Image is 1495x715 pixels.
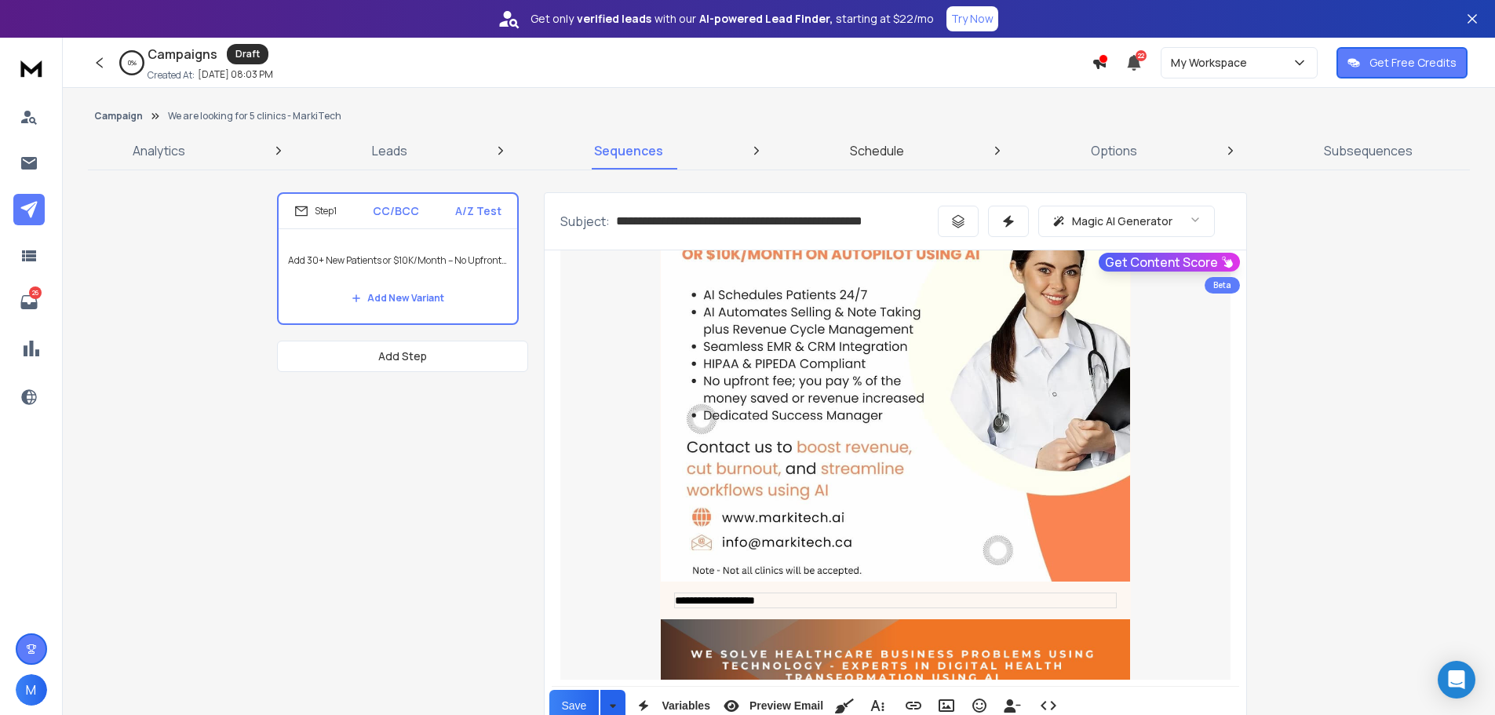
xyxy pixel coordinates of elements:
button: Magic AI Generator [1038,206,1215,237]
p: We are looking for 5 clinics - MarkiTech [168,110,341,122]
button: Get Content Score [1099,253,1240,272]
p: Magic AI Generator [1072,213,1172,229]
img: logo [16,53,47,82]
a: Analytics [123,132,195,170]
a: Sequences [585,132,673,170]
p: Leads [372,141,407,160]
span: Variables [658,699,713,713]
strong: AI-powered Lead Finder, [699,11,833,27]
p: [DATE] 08:03 PM [198,68,273,81]
span: Preview Email [746,699,826,713]
p: Add 30+ New Patients or $10K/Month – No Upfront Cost [288,239,508,283]
p: My Workspace [1171,55,1253,71]
button: M [16,674,47,706]
button: Try Now [946,6,998,31]
p: Subject: [560,212,610,231]
p: Get Free Credits [1369,55,1457,71]
p: 26 [29,286,42,299]
button: Campaign [94,110,143,122]
button: Get Free Credits [1336,47,1468,78]
p: A/Z Test [455,203,501,219]
p: Analytics [133,141,185,160]
a: Options [1081,132,1147,170]
p: Get only with our starting at $22/mo [531,11,934,27]
div: Draft [227,44,268,64]
p: Created At: [148,69,195,82]
button: Add Step [277,341,528,372]
li: Step1CC/BCCA/Z TestAdd 30+ New Patients or $10K/Month – No Upfront CostAdd New Variant [277,192,519,325]
p: CC/BCC [373,203,419,219]
div: Step 1 [294,204,337,218]
h1: Campaigns [148,45,217,64]
p: Subsequences [1324,141,1413,160]
p: 0 % [128,58,137,67]
div: Beta [1205,277,1240,294]
button: Add New Variant [339,283,457,314]
p: Try Now [951,11,994,27]
div: Open Intercom Messenger [1438,661,1475,699]
p: Options [1091,141,1137,160]
a: Subsequences [1315,132,1422,170]
a: Schedule [840,132,913,170]
a: 26 [13,286,45,318]
p: Sequences [594,141,663,160]
span: 22 [1136,50,1147,61]
strong: verified leads [577,11,651,27]
p: Schedule [850,141,904,160]
img: ADKq_NbDUGPi59Fl9F0J2m7v3MDdIp7GiSljQmLsj5rghM2gHizH-ybBtIeWE1sJVGn3gCW0y_8MdbYbbhdO2T9Og8ql_jvux... [660,112,1131,582]
a: Leads [363,132,417,170]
